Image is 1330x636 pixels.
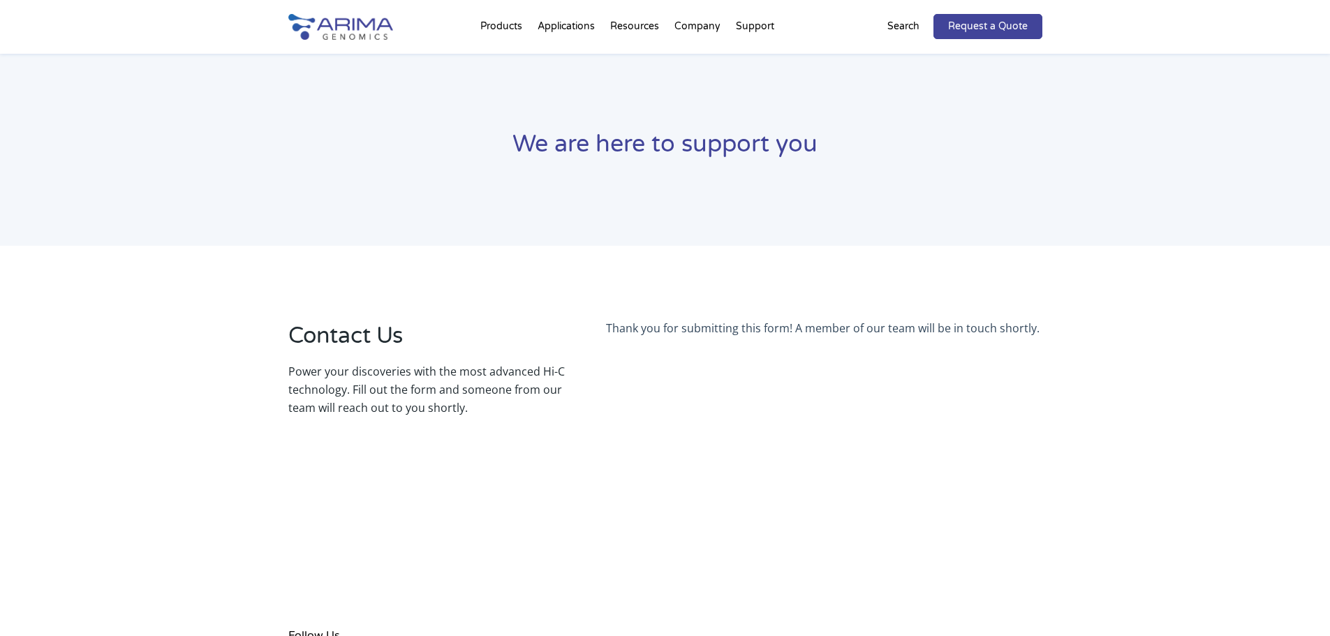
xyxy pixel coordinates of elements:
a: Request a Quote [933,14,1042,39]
p: Power your discoveries with the most advanced Hi-C technology. Fill out the form and someone from... [288,362,565,417]
h2: Contact Us [288,320,565,362]
h1: We are here to support you [288,128,1042,171]
img: Arima-Genomics-logo [288,14,393,40]
p: Search [887,17,919,36]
